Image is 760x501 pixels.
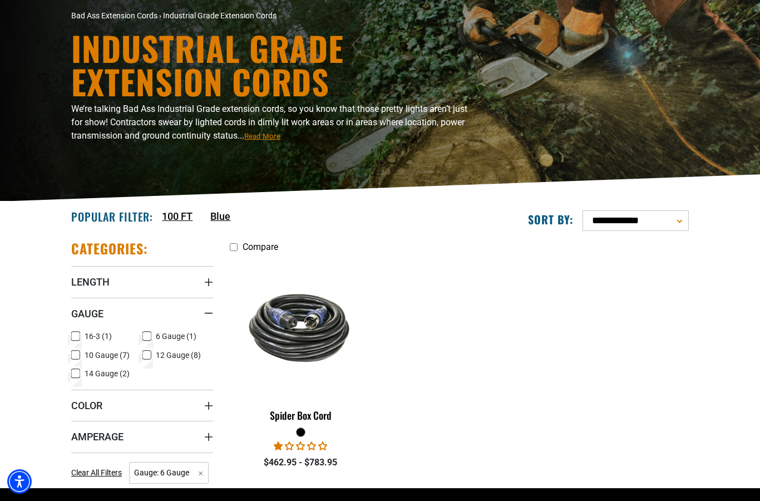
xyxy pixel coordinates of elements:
[156,332,196,340] span: 6 Gauge (1)
[71,467,126,479] a: Clear All Filters
[71,10,477,22] nav: breadcrumbs
[230,410,372,420] div: Spider Box Cord
[85,332,112,340] span: 16-3 (1)
[71,209,153,224] h2: Popular Filter:
[71,430,124,443] span: Amperage
[230,258,372,427] a: black Spider Box Cord
[71,421,213,452] summary: Amperage
[231,284,371,370] img: black
[163,11,277,20] span: Industrial Grade Extension Cords
[71,31,477,98] h1: Industrial Grade Extension Cords
[162,209,193,224] a: 100 FT
[71,298,213,329] summary: Gauge
[230,456,372,469] div: $462.95 - $783.95
[71,11,157,20] a: Bad Ass Extension Cords
[71,468,122,477] span: Clear All Filters
[71,102,477,143] p: We’re talking Bad Ass Industrial Grade extension cords, so you know that those pretty lights aren...
[159,11,161,20] span: ›
[71,240,148,257] h2: Categories:
[7,469,32,494] div: Accessibility Menu
[156,351,201,359] span: 12 Gauge (8)
[85,370,130,377] span: 14 Gauge (2)
[71,276,110,288] span: Length
[71,390,213,421] summary: Color
[71,307,103,320] span: Gauge
[129,467,209,478] a: Gauge: 6 Gauge
[129,462,209,484] span: Gauge: 6 Gauge
[244,132,280,140] span: Read More
[71,399,102,412] span: Color
[243,242,278,252] span: Compare
[210,209,230,224] a: Blue
[274,441,327,451] span: 1.00 stars
[528,212,574,227] label: Sort by:
[71,266,213,297] summary: Length
[85,351,130,359] span: 10 Gauge (7)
